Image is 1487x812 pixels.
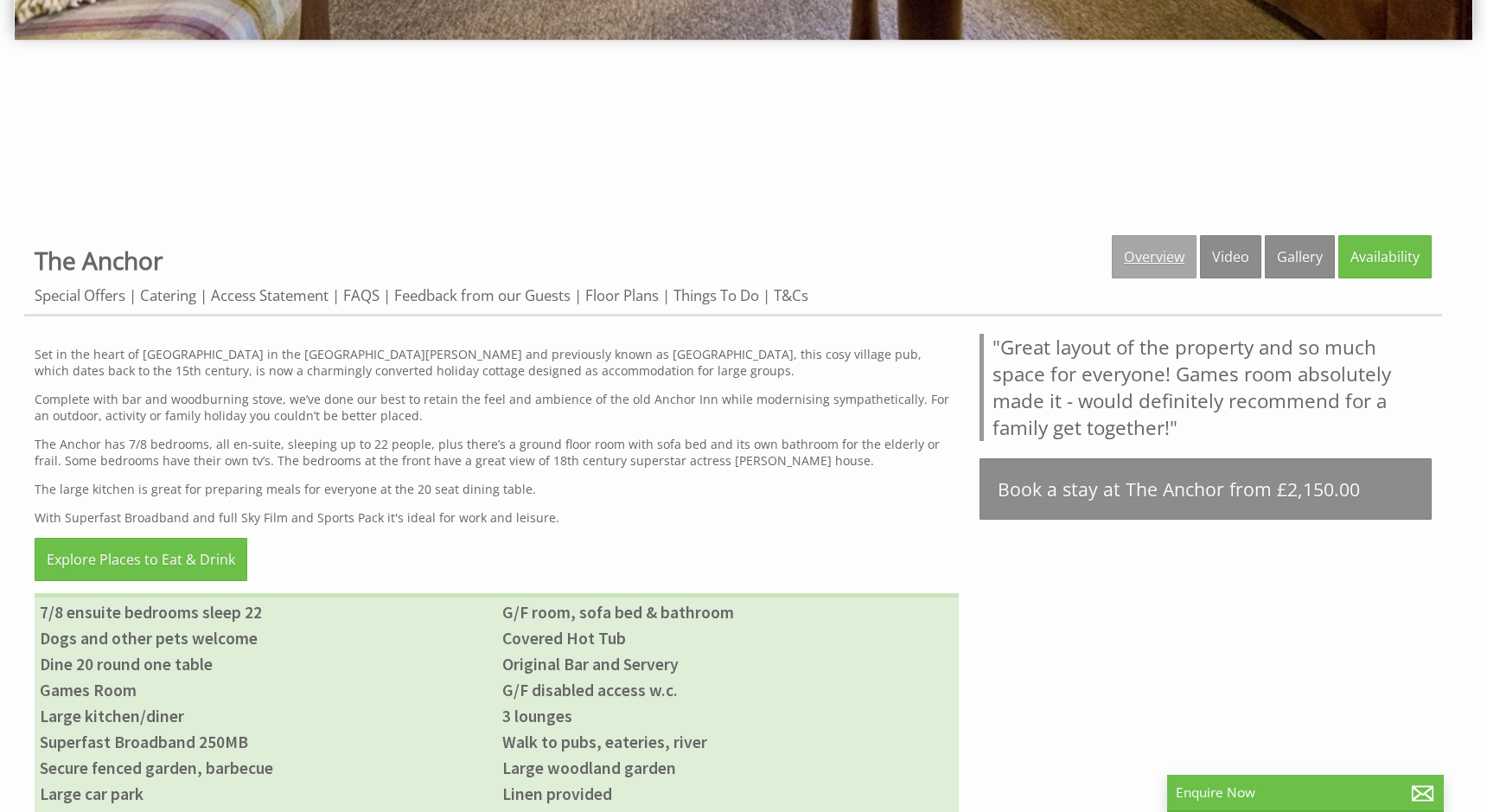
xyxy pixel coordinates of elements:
[497,599,960,625] li: G/F room, sofa bed & bathroom
[1338,235,1432,278] a: Availability
[35,781,497,807] li: Large car park
[1200,235,1261,278] a: Video
[10,86,1477,216] iframe: Customer reviews powered by Trustpilot
[497,781,960,807] li: Linen provided
[35,538,247,581] a: Explore Places to Eat & Drink
[35,285,125,305] a: Special Offers
[211,285,329,305] a: Access Statement
[980,458,1432,520] a: Book a stay at The Anchor from £2,150.00
[497,625,960,651] li: Covered Hot Tub
[394,285,571,305] a: Feedback from our Guests
[980,334,1432,441] blockquote: "Great layout of the property and so much space for everyone! Games room absolutely made it - wou...
[343,285,380,305] a: FAQS
[35,651,497,677] li: Dine 20 round one table
[35,625,497,651] li: Dogs and other pets welcome
[35,346,959,379] p: Set in the heart of [GEOGRAPHIC_DATA] in the [GEOGRAPHIC_DATA][PERSON_NAME] and previously known ...
[774,285,808,305] a: T&Cs
[1112,235,1197,278] a: Overview
[35,729,497,755] li: Superfast Broadband 250MB
[140,285,196,305] a: Catering
[673,285,759,305] a: Things To Do
[35,244,163,277] a: The Anchor
[35,599,497,625] li: 7/8 ensuite bedrooms sleep 22
[35,703,497,729] li: Large kitchen/diner
[35,391,959,424] p: Complete with bar and woodburning stove, we’ve done our best to retain the feel and ambience of t...
[497,703,960,729] li: 3 lounges
[1265,235,1335,278] a: Gallery
[35,755,497,781] li: Secure fenced garden, barbecue
[35,436,959,469] p: The Anchor has 7/8 bedrooms, all en-suite, sleeping up to 22 people, plus there’s a ground floor ...
[497,755,960,781] li: Large woodland garden
[35,509,959,526] p: With Superfast Broadband and full Sky Film and Sports Pack it's ideal for work and leisure.
[35,481,959,497] p: The large kitchen is great for preparing meals for everyone at the 20 seat dining table.
[585,285,659,305] a: Floor Plans
[35,677,497,703] li: Games Room
[497,677,960,703] li: G/F disabled access w.c.
[497,651,960,677] li: Original Bar and Servery
[1176,783,1435,802] p: Enquire Now
[497,729,960,755] li: Walk to pubs, eateries, river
